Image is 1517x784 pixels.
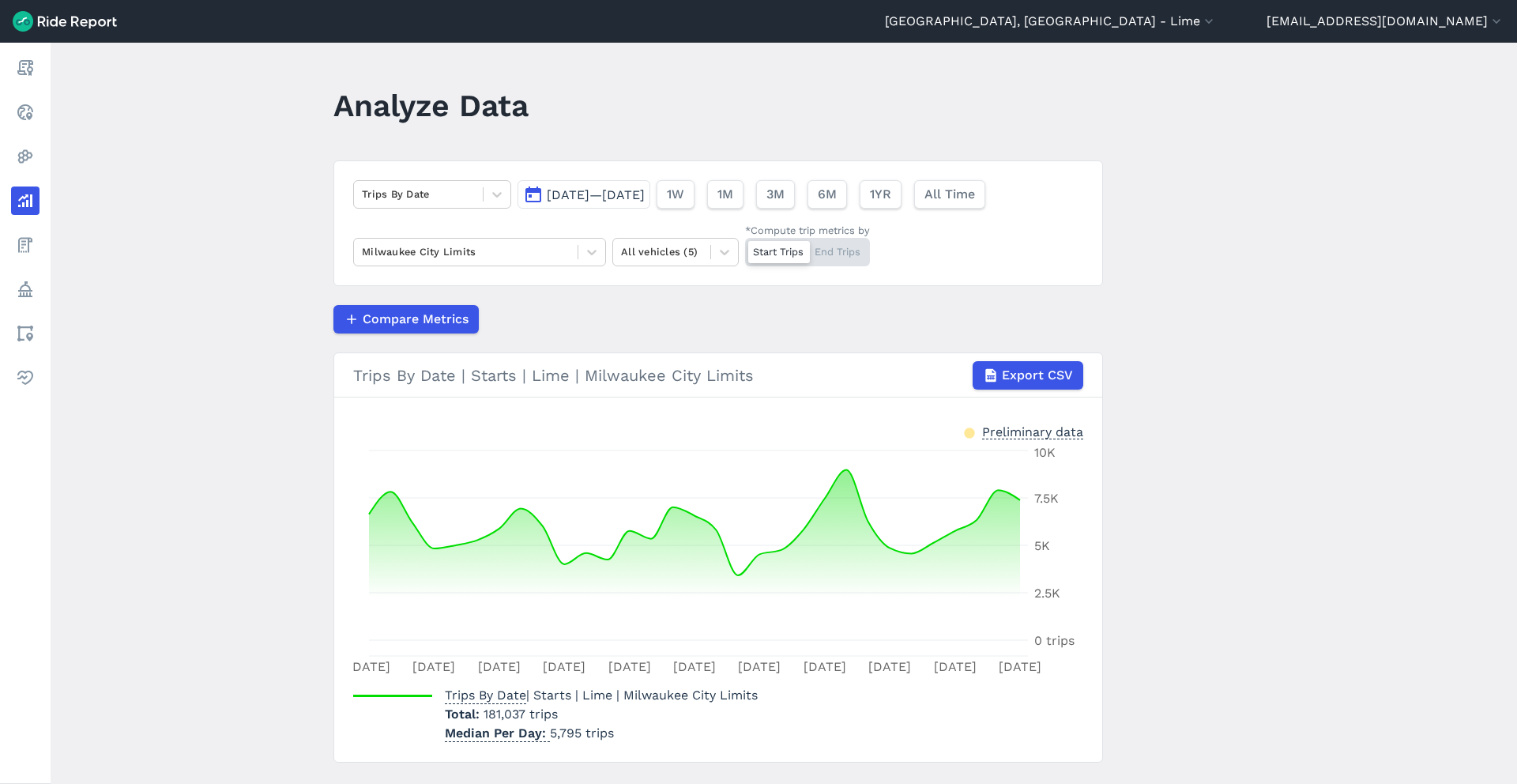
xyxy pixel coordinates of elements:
div: Trips By Date | Starts | Lime | Milwaukee City Limits [353,361,1083,390]
button: 3M [756,180,795,209]
tspan: 0 trips [1034,633,1075,648]
span: 6M [818,185,837,204]
tspan: [DATE] [868,659,911,674]
tspan: [DATE] [934,659,977,674]
span: 1YR [870,185,891,204]
img: Ride Report [13,11,117,32]
tspan: [DATE] [543,659,585,674]
span: 1W [667,185,684,204]
tspan: [DATE] [999,659,1041,674]
span: | Starts | Lime | Milwaukee City Limits [445,688,758,703]
tspan: [DATE] [348,659,390,674]
button: [EMAIL_ADDRESS][DOMAIN_NAME] [1267,12,1504,31]
span: 181,037 trips [484,707,558,722]
button: [DATE]—[DATE] [518,180,650,209]
button: 1W [657,180,695,209]
tspan: 5K [1034,538,1050,553]
button: Export CSV [973,361,1083,390]
span: Compare Metrics [363,310,469,329]
a: Realtime [11,98,40,126]
tspan: [DATE] [738,659,781,674]
span: Median Per Day [445,721,550,742]
span: 3M [766,185,785,204]
h1: Analyze Data [333,84,529,127]
p: 5,795 trips [445,724,758,743]
tspan: [DATE] [673,659,716,674]
tspan: [DATE] [478,659,521,674]
button: 6M [807,180,847,209]
div: Preliminary data [982,423,1083,439]
a: Fees [11,231,40,259]
span: Total [445,707,484,722]
tspan: 10K [1034,445,1056,460]
button: 1YR [860,180,902,209]
span: 1M [717,185,733,204]
tspan: 7.5K [1034,491,1059,506]
div: *Compute trip metrics by [745,223,870,238]
button: All Time [914,180,985,209]
a: Analyze [11,187,40,215]
span: Trips By Date [445,683,526,704]
tspan: [DATE] [412,659,455,674]
span: Export CSV [1002,366,1073,385]
span: All Time [924,185,975,204]
a: Policy [11,275,40,303]
tspan: [DATE] [804,659,846,674]
tspan: 2.5K [1034,586,1060,601]
span: [DATE]—[DATE] [547,187,645,202]
button: [GEOGRAPHIC_DATA], [GEOGRAPHIC_DATA] - Lime [885,12,1217,31]
a: Heatmaps [11,142,40,171]
tspan: [DATE] [608,659,651,674]
a: Report [11,54,40,82]
a: Health [11,364,40,392]
button: Compare Metrics [333,305,479,334]
button: 1M [707,180,743,209]
a: Areas [11,319,40,348]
